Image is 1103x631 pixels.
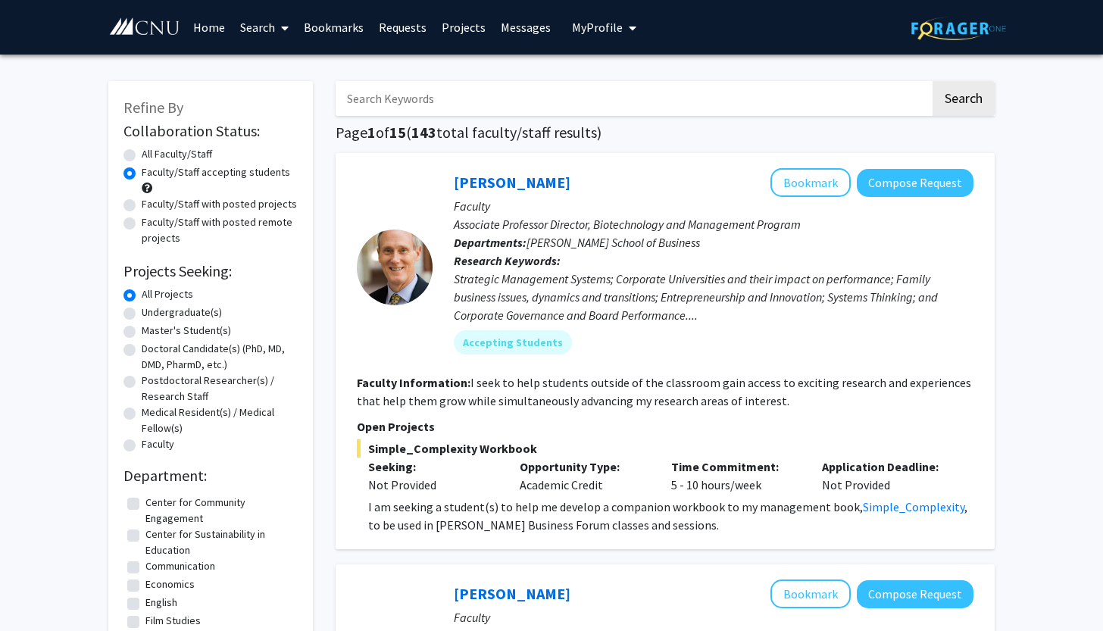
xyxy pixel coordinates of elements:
[142,436,174,452] label: Faculty
[357,417,973,436] p: Open Projects
[186,1,233,54] a: Home
[857,169,973,197] button: Compose Request to William Donaldson
[389,123,406,142] span: 15
[123,98,183,117] span: Refine By
[660,458,811,494] div: 5 - 10 hours/week
[108,17,180,36] img: Christopher Newport University Logo
[145,613,201,629] label: Film Studies
[371,1,434,54] a: Requests
[857,580,973,608] button: Compose Request to Zidong Li
[357,439,973,458] span: Simple_Complexity Workbook
[454,584,570,603] a: [PERSON_NAME]
[142,373,298,405] label: Postdoctoral Researcher(s) / Research Staff
[145,576,195,592] label: Economics
[145,595,177,611] label: English
[933,81,995,116] button: Search
[770,579,851,608] button: Add Zidong Li to Bookmarks
[770,168,851,197] button: Add William Donaldson to Bookmarks
[454,197,973,215] p: Faculty
[671,458,800,476] p: Time Commitment:
[142,164,290,180] label: Faculty/Staff accepting students
[863,499,964,514] a: Simple_Complexity
[145,558,215,574] label: Communication
[142,405,298,436] label: Medical Resident(s) / Medical Fellow(s)
[368,476,497,494] div: Not Provided
[572,20,623,35] span: My Profile
[454,173,570,192] a: [PERSON_NAME]
[123,262,298,280] h2: Projects Seeking:
[508,458,660,494] div: Academic Credit
[357,375,971,408] fg-read-more: I seek to help students outside of the classroom gain access to exciting research and experiences...
[142,146,212,162] label: All Faculty/Staff
[123,467,298,485] h2: Department:
[454,235,527,250] b: Departments:
[454,270,973,324] div: Strategic Management Systems; Corporate Universities and their impact on performance; Family busi...
[434,1,493,54] a: Projects
[811,458,962,494] div: Not Provided
[233,1,296,54] a: Search
[145,495,294,526] label: Center for Community Engagement
[142,323,231,339] label: Master's Student(s)
[822,458,951,476] p: Application Deadline:
[493,1,558,54] a: Messages
[11,563,64,620] iframe: Chat
[454,215,973,233] p: Associate Professor Director, Biotechnology and Management Program
[336,81,930,116] input: Search Keywords
[336,123,995,142] h1: Page of ( total faculty/staff results)
[368,458,497,476] p: Seeking:
[411,123,436,142] span: 143
[296,1,371,54] a: Bookmarks
[357,375,470,390] b: Faculty Information:
[142,341,298,373] label: Doctoral Candidate(s) (PhD, MD, DMD, PharmD, etc.)
[145,526,294,558] label: Center for Sustainability in Education
[454,253,561,268] b: Research Keywords:
[142,286,193,302] label: All Projects
[367,123,376,142] span: 1
[142,196,297,212] label: Faculty/Staff with posted projects
[142,305,222,320] label: Undergraduate(s)
[527,235,700,250] span: [PERSON_NAME] School of Business
[520,458,648,476] p: Opportunity Type:
[123,122,298,140] h2: Collaboration Status:
[911,17,1006,40] img: ForagerOne Logo
[454,330,572,355] mat-chip: Accepting Students
[454,608,973,626] p: Faculty
[142,214,298,246] label: Faculty/Staff with posted remote projects
[368,498,973,534] p: I am seeking a student(s) to help me develop a companion workbook to my management book, , to be ...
